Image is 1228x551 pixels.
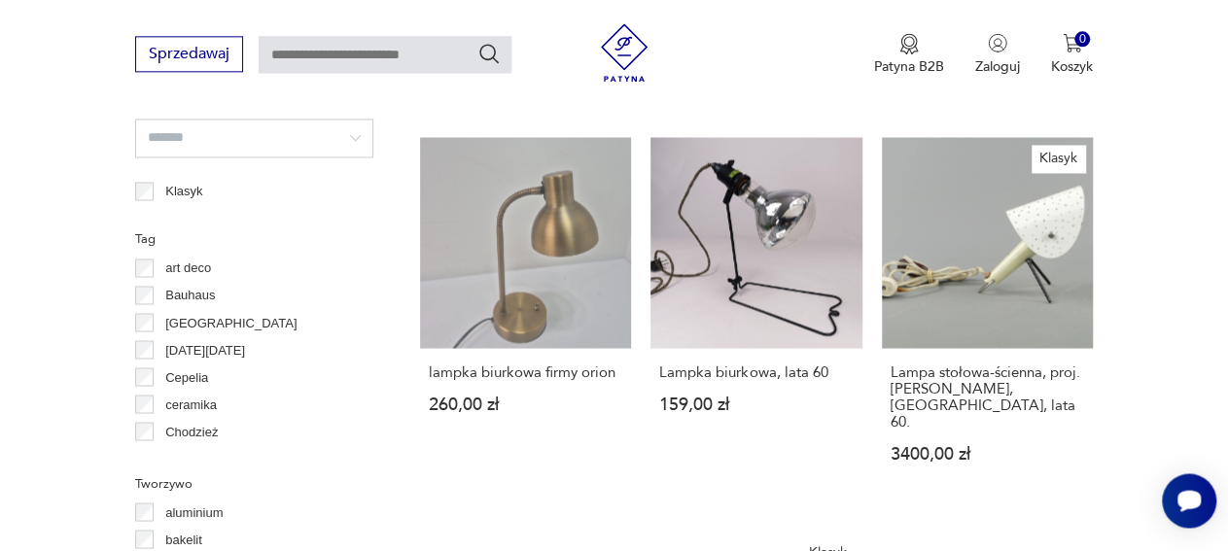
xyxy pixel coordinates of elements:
p: Chodzież [165,421,218,442]
p: 3400,00 zł [891,445,1084,462]
p: Tworzywo [135,472,373,494]
p: art deco [165,258,211,279]
a: Sprzedawaj [135,49,243,62]
p: Ćmielów [165,448,214,469]
button: 0Koszyk [1051,33,1093,76]
img: Patyna - sklep z meblami i dekoracjami vintage [595,23,653,82]
h3: lampka biurkowa firmy orion [429,363,622,380]
p: Tag [135,228,373,250]
a: Lampka biurkowa, lata 60Lampka biurkowa, lata 60159,00 zł [650,137,861,499]
button: Sprzedawaj [135,36,243,72]
h3: Lampka biurkowa, lata 60 [659,363,853,380]
button: Zaloguj [975,33,1020,76]
p: bakelit [165,529,202,550]
a: lampka biurkowa firmy orionlampka biurkowa firmy orion260,00 zł [420,137,631,499]
p: ceramika [165,394,217,415]
iframe: Smartsupp widget button [1162,473,1216,528]
p: [GEOGRAPHIC_DATA] [165,312,297,333]
a: KlasykLampa stołowa-ścienna, proj. A. Gałecki, Warszawa, lata 60.Lampa stołowa-ścienna, proj. [PE... [882,137,1093,499]
img: Ikona medalu [899,33,919,54]
button: Patyna B2B [874,33,944,76]
div: 0 [1074,31,1091,48]
p: Patyna B2B [874,57,944,76]
button: Szukaj [477,42,501,65]
p: 260,00 zł [429,396,622,412]
p: Bauhaus [165,285,215,306]
p: Cepelia [165,366,208,388]
img: Ikona koszyka [1063,33,1082,52]
p: Koszyk [1051,57,1093,76]
p: 159,00 zł [659,396,853,412]
p: [DATE][DATE] [165,339,245,361]
a: Ikona medaluPatyna B2B [874,33,944,76]
p: Zaloguj [975,57,1020,76]
img: Ikonka użytkownika [988,33,1007,52]
p: aluminium [165,501,223,523]
h3: Lampa stołowa-ścienna, proj. [PERSON_NAME], [GEOGRAPHIC_DATA], lata 60. [891,363,1084,430]
p: Klasyk [165,181,202,202]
